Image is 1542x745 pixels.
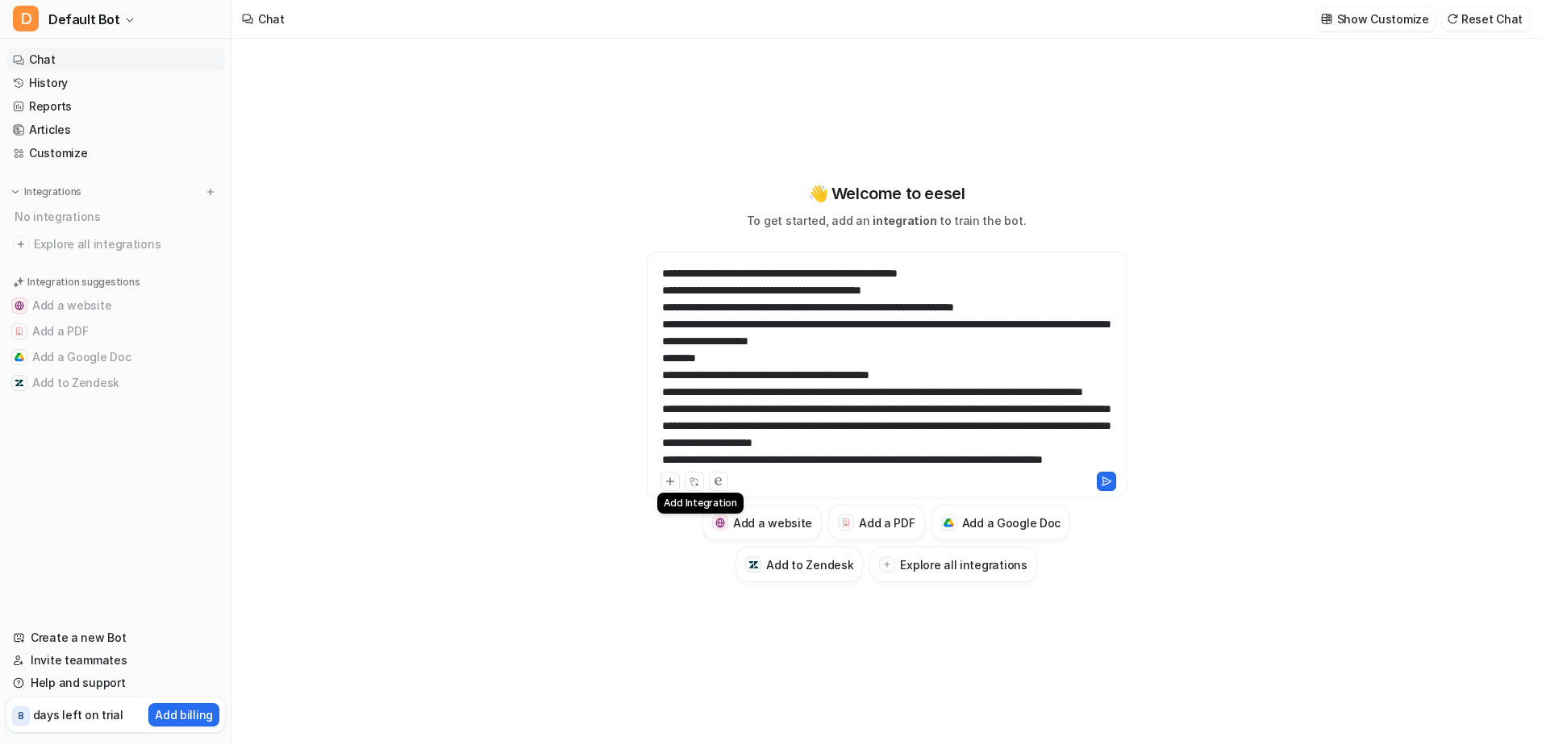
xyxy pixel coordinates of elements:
button: Show Customize [1316,7,1436,31]
span: D [13,6,39,31]
p: Integration suggestions [27,275,140,289]
img: reset [1447,13,1458,25]
a: Explore all integrations [6,233,225,256]
button: Add a Google DocAdd a Google Doc [6,344,225,370]
img: expand menu [10,186,21,198]
h3: Add to Zendesk [766,556,853,573]
a: History [6,72,225,94]
p: Show Customize [1337,10,1429,27]
img: explore all integrations [13,236,29,252]
span: integration [873,214,936,227]
p: Add billing [155,706,213,723]
img: customize [1321,13,1332,25]
p: 👋 Welcome to eesel [808,181,965,206]
img: Add a Google Doc [944,518,954,528]
p: days left on trial [33,706,123,723]
button: Add to ZendeskAdd to Zendesk [736,547,863,582]
a: Invite teammates [6,649,225,672]
p: Integrations [24,185,81,198]
a: Articles [6,119,225,141]
a: Customize [6,142,225,164]
span: Explore all integrations [34,231,219,257]
h3: Add a website [733,514,812,531]
p: To get started, add an to train the bot. [747,212,1026,229]
button: Add a PDFAdd a PDF [6,318,225,344]
a: Create a new Bot [6,626,225,649]
p: 8 [18,709,24,723]
span: Default Bot [48,8,120,31]
div: No integrations [10,203,225,230]
h3: Add a Google Doc [962,514,1061,531]
button: Add to ZendeskAdd to Zendesk [6,370,225,396]
a: Help and support [6,672,225,694]
button: Add billing [148,703,219,726]
img: Add a PDF [15,327,24,336]
button: Add a Google DocAdd a Google Doc [931,505,1071,540]
a: Chat [6,48,225,71]
img: menu_add.svg [205,186,216,198]
h3: Explore all integrations [900,556,1027,573]
h3: Add a PDF [859,514,915,531]
div: Chat [258,10,285,27]
button: Add a websiteAdd a website [6,293,225,318]
img: Add a website [15,301,24,310]
div: Add Integration [657,493,744,514]
button: Reset Chat [1442,7,1529,31]
img: Add to Zendesk [748,560,759,570]
img: Add to Zendesk [15,378,24,388]
button: Explore all integrations [869,547,1036,582]
button: Integrations [6,184,86,200]
img: Add a Google Doc [15,352,24,362]
img: Add a PDF [841,518,852,527]
button: Add a PDFAdd a PDF [828,505,924,540]
button: Add a websiteAdd a website [702,505,822,540]
img: Add a website [715,518,726,528]
a: Reports [6,95,225,118]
